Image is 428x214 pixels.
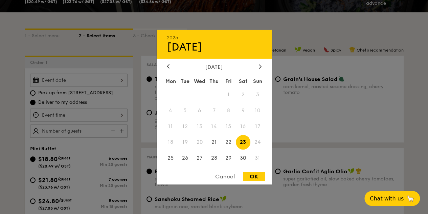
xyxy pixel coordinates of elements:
span: 4 [163,103,178,118]
span: 17 [250,119,265,134]
div: OK [243,172,265,181]
span: 29 [221,151,236,166]
span: 3 [250,87,265,102]
span: 11 [163,119,178,134]
span: 26 [178,151,192,166]
div: [DATE] [167,63,262,70]
div: Tue [178,75,192,87]
span: 20 [192,135,207,150]
span: 21 [207,135,221,150]
span: 2 [236,87,250,102]
span: 15 [221,119,236,134]
span: 30 [236,151,250,166]
span: 23 [236,135,250,150]
span: 27 [192,151,207,166]
span: 18 [163,135,178,150]
span: 9 [236,103,250,118]
span: 19 [178,135,192,150]
span: 24 [250,135,265,150]
button: Chat with us🦙 [364,191,420,206]
span: 25 [163,151,178,166]
div: Wed [192,75,207,87]
span: 🦙 [406,195,414,202]
span: 5 [178,103,192,118]
span: 14 [207,119,221,134]
span: Chat with us [370,195,404,202]
div: 2025 [167,35,262,40]
span: 22 [221,135,236,150]
span: 31 [250,151,265,166]
div: Sat [236,75,250,87]
div: [DATE] [167,40,262,53]
span: 12 [178,119,192,134]
div: Cancel [208,172,242,181]
span: 6 [192,103,207,118]
span: 7 [207,103,221,118]
span: 13 [192,119,207,134]
span: 1 [221,87,236,102]
div: Sun [250,75,265,87]
div: Fri [221,75,236,87]
div: Thu [207,75,221,87]
span: 10 [250,103,265,118]
span: 8 [221,103,236,118]
span: 28 [207,151,221,166]
span: 16 [236,119,250,134]
div: Mon [163,75,178,87]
